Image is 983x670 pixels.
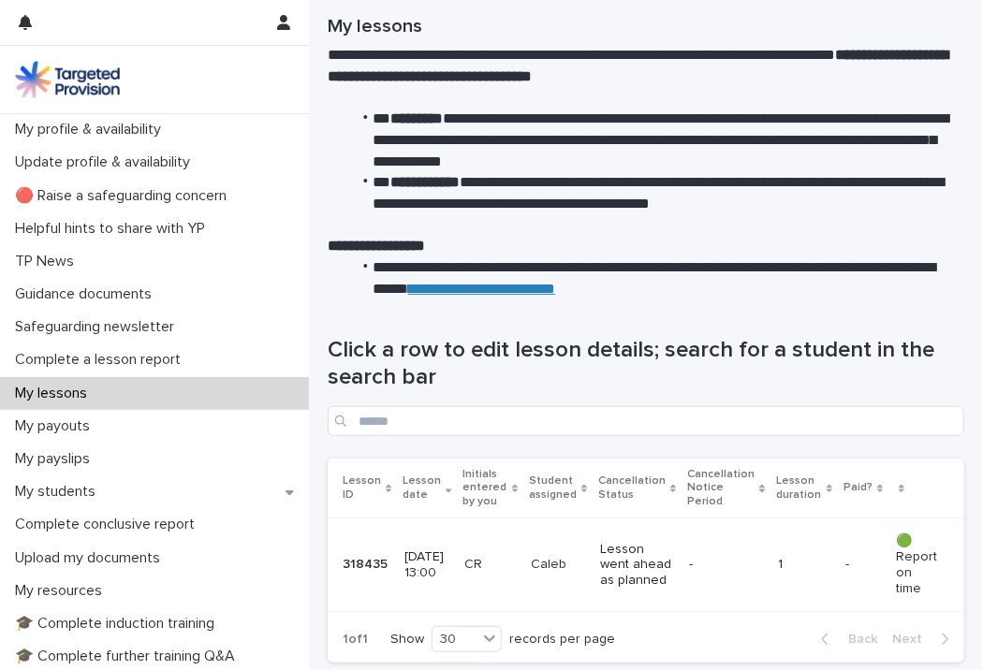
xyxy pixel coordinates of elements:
button: Next [885,631,964,648]
p: TP News [7,253,89,270]
h1: Click a row to edit lesson details; search for a student in the search bar [328,337,964,391]
p: - [845,553,853,573]
p: Paid? [844,477,873,498]
p: Complete conclusive report [7,516,210,533]
p: CR [465,557,516,573]
img: M5nRWzHhSzIhMunXDL62 [15,61,120,98]
p: Show [390,632,424,648]
tr: 318435318435 [DATE] 13:00CRCalebLesson went ahead as planned-1-- 🟢 Report on time [328,518,967,612]
p: Lesson ID [343,471,381,505]
p: [DATE] 13:00 [404,549,449,581]
p: Guidance documents [7,285,167,303]
p: - [689,557,763,573]
p: My lessons [7,385,102,402]
p: My resources [7,582,117,600]
p: My profile & availability [7,121,176,138]
p: Upload my documents [7,549,175,567]
p: My payouts [7,417,105,435]
p: Lesson went ahead as planned [600,542,674,589]
span: Next [892,633,933,646]
span: Back [837,633,877,646]
p: Caleb [531,557,585,573]
p: 🎓 Complete induction training [7,615,229,633]
p: Helpful hints to share with YP [7,220,220,238]
p: Initials entered by you [463,464,507,512]
button: Back [806,631,885,648]
p: Cancellation Status [598,471,666,505]
p: Complete a lesson report [7,351,196,369]
p: 🔴 Raise a safeguarding concern [7,187,242,205]
p: Update profile & availability [7,153,205,171]
h1: My lessons [328,15,950,37]
p: Lesson date [403,471,441,505]
p: Cancellation Notice Period [687,464,755,512]
p: 1 of 1 [328,617,383,663]
p: records per page [509,632,615,648]
p: 🟢 Report on time [896,533,937,596]
p: Safeguarding newsletter [7,318,189,336]
input: Search [328,406,964,436]
p: 318435 [343,553,391,573]
p: My students [7,483,110,501]
p: Student assigned [529,471,577,505]
p: My payslips [7,450,105,468]
p: 1 [779,557,830,573]
p: 🎓 Complete further training Q&A [7,648,250,665]
div: 30 [433,630,477,649]
p: Lesson duration [777,471,822,505]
